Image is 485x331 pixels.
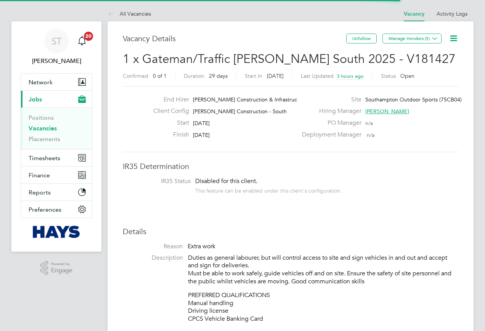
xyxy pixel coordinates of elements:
[209,72,228,79] span: 29 days
[188,243,215,250] span: Extra work
[193,96,304,103] span: [PERSON_NAME] Construction & Infrastruct…
[245,72,262,79] label: Start In
[267,72,284,79] span: [DATE]
[123,72,148,79] label: Confirmed
[147,96,189,104] label: End Hirer
[21,149,92,166] button: Timesheets
[29,189,51,196] span: Reports
[297,131,361,139] label: Deployment Manager
[297,119,361,127] label: PO Manager
[29,125,57,132] a: Vacancies
[21,226,92,238] a: Go to home page
[21,29,92,66] a: ST[PERSON_NAME]
[153,72,167,79] span: 0 of 1
[21,184,92,201] button: Reports
[51,36,62,46] span: ST
[29,172,50,179] span: Finance
[51,261,72,267] span: Powered by
[21,74,92,90] button: Network
[365,108,409,115] span: [PERSON_NAME]
[147,131,189,139] label: Finish
[188,254,458,286] p: Duties as general labourer, but will control access to site and sign vehicles in and out and acce...
[400,72,414,79] span: Open
[29,135,60,143] a: Placements
[123,34,346,43] h3: Vacancy Details
[184,72,204,79] label: Duration
[404,11,424,17] a: Vacancy
[51,267,72,274] span: Engage
[367,132,374,138] span: n/a
[195,185,342,194] div: This feature can be enabled under this client's configuration.
[21,108,92,149] div: Jobs
[123,243,183,251] label: Reason
[193,132,210,138] span: [DATE]
[193,120,210,127] span: [DATE]
[33,226,80,238] img: hays-logo-retina.png
[21,167,92,183] button: Finance
[147,107,189,115] label: Client Config
[74,29,90,53] a: 20
[382,34,442,43] button: Manage Vendors (5)
[29,114,54,121] a: Positions
[297,96,361,104] label: Site
[130,177,191,185] label: IR35 Status
[297,107,361,115] label: Hiring Manager
[21,201,92,218] button: Preferences
[84,32,93,41] span: 20
[346,34,377,43] button: Unfollow
[11,21,101,252] nav: Main navigation
[193,108,287,115] span: [PERSON_NAME] Construction - South
[29,154,60,162] span: Timesheets
[381,72,396,79] label: Status
[123,51,456,66] span: 1 x Gateman/Traffic [PERSON_NAME] South 2025 - V181427
[301,72,334,79] label: Last Updated
[29,79,53,86] span: Network
[365,120,373,127] span: n/a
[147,119,189,127] label: Start
[108,10,151,17] a: All Vacancies
[337,73,364,79] span: 3 hours ago
[437,10,467,17] a: Activity Logs
[21,56,92,66] span: Samreet Thandi
[365,96,462,103] span: Southampton Outdoor Sports (75CB04)
[123,227,458,236] h3: Details
[40,261,73,275] a: Powered byEngage
[123,161,458,171] h3: IR35 Determination
[123,254,183,262] label: Description
[188,291,458,323] p: PREFERRED QUALIFICATIONS Manual handling Driving license CPCS Vehicle Banking Card
[29,206,61,213] span: Preferences
[29,96,42,103] span: Jobs
[21,91,92,108] button: Jobs
[195,177,257,185] span: Disabled for this client.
